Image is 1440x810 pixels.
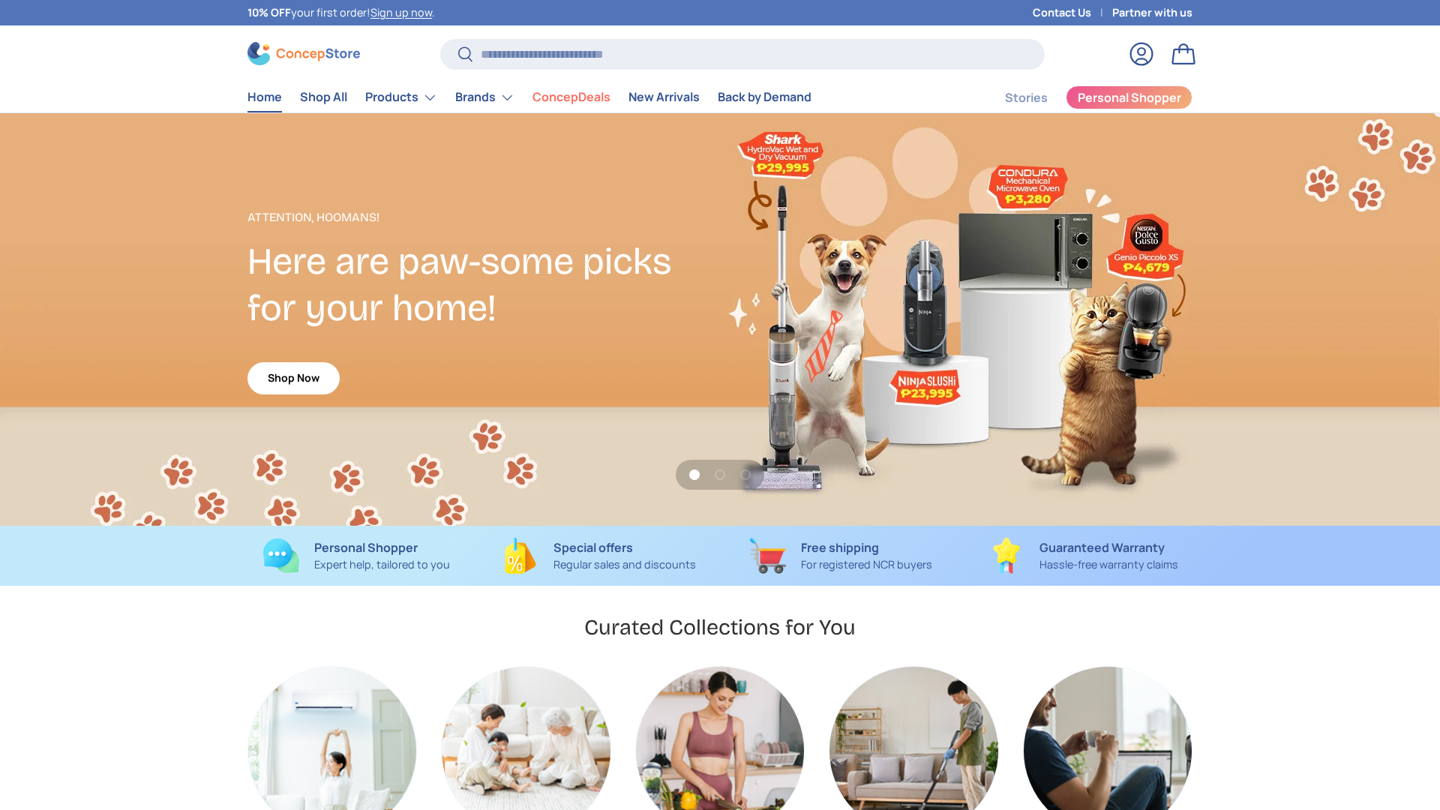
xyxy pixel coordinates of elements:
p: Expert help, tailored to you [314,556,450,573]
a: Stories [1005,83,1048,112]
a: Home [247,82,282,112]
a: Back by Demand [718,82,811,112]
a: Guaranteed Warranty Hassle-free warranty claims [974,538,1192,574]
strong: Guaranteed Warranty [1039,539,1165,556]
h2: Here are paw-some picks for your home! [247,238,720,331]
p: Regular sales and discounts [553,556,696,573]
a: Free shipping For registered NCR buyers [732,538,950,574]
a: Contact Us [1033,4,1112,21]
strong: 10% OFF [247,5,291,19]
a: Special offers Regular sales and discounts [490,538,708,574]
a: Brands [455,82,514,112]
a: New Arrivals [628,82,700,112]
h2: Curated Collections for You [584,613,856,641]
p: your first order! . [247,4,435,21]
a: Personal Shopper Expert help, tailored to you [247,538,466,574]
strong: Personal Shopper [314,539,418,556]
p: For registered NCR buyers [801,556,932,573]
nav: Primary [247,82,811,112]
a: Shop All [300,82,347,112]
p: Hassle-free warranty claims [1039,556,1178,573]
strong: Free shipping [801,539,879,556]
a: Shop Now [247,362,340,394]
nav: Secondary [969,82,1192,112]
summary: Brands [446,82,523,112]
strong: Special offers [553,539,633,556]
p: Attention, Hoomans! [247,208,720,226]
a: Partner with us [1112,4,1192,21]
a: ConcepDeals [532,82,610,112]
span: Personal Shopper [1078,91,1181,103]
a: Personal Shopper [1066,85,1192,109]
a: Products [365,82,437,112]
summary: Products [356,82,446,112]
a: Sign up now [370,5,432,19]
img: ConcepStore [247,42,360,65]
